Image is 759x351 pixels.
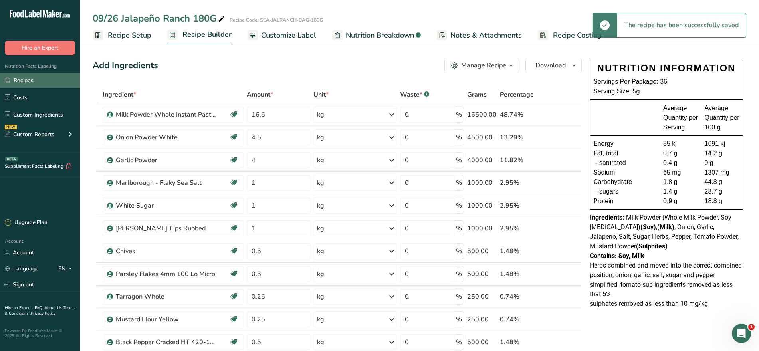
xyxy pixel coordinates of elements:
[467,133,497,142] div: 4500.00
[313,90,329,99] span: Unit
[500,201,544,210] div: 2.95%
[590,262,742,307] span: Herbs combined and moved into the correct combined position, onion, garlic, salt, sugar and peppe...
[182,29,232,40] span: Recipe Builder
[593,177,632,187] span: Carbohydrate
[437,26,522,44] a: Notes & Attachments
[444,58,519,73] button: Manage Recipe
[748,324,755,330] span: 1
[116,246,216,256] div: Chives
[732,324,751,343] iframe: Intercom live chat
[116,292,216,301] div: Tarragon Whole
[467,201,497,210] div: 1000.00
[31,311,55,316] a: Privacy Policy
[467,337,497,347] div: 500.00
[317,133,324,142] div: kg
[663,177,698,187] div: 1.8 g
[467,246,497,256] div: 500.00
[317,155,324,165] div: kg
[500,337,544,347] div: 1.48%
[593,158,599,168] div: -
[167,26,232,45] a: Recipe Builder
[663,149,698,158] div: 0.7 g
[93,11,226,26] div: 09/26 Jalapeño Ranch 180G
[538,26,602,44] a: Recipe Costing
[5,41,75,55] button: Hire an Expert
[663,168,698,177] div: 65 mg
[5,305,33,311] a: Hire an Expert .
[58,264,75,274] div: EN
[593,149,618,158] span: Fat, total
[640,223,656,231] b: (Soy)
[230,16,323,24] div: Recipe Code: SEA-JALRANCH-BAG-180G
[317,292,324,301] div: kg
[103,90,136,99] span: Ingredient
[590,251,743,261] div: Contains: Soy, Milk
[500,269,544,279] div: 1.48%
[317,315,324,324] div: kg
[617,13,746,37] div: The recipe has been successfully saved
[461,61,506,70] div: Manage Recipe
[500,246,544,256] div: 1.48%
[500,155,544,165] div: 11.82%
[705,103,740,132] div: Average Quantity per 100 g
[500,315,544,324] div: 0.74%
[247,90,273,99] span: Amount
[705,187,740,196] div: 28.7 g
[467,292,497,301] div: 250.00
[5,125,17,129] div: NEW
[705,149,740,158] div: 14.2 g
[590,214,739,250] span: Milk Powder (Whole Milk Powder, Soy [MEDICAL_DATA]) , , Onion, Garlic, Jalapeno, Salt, Sugar, Her...
[500,90,534,99] span: Percentage
[553,30,602,41] span: Recipe Costing
[116,201,216,210] div: White Sugar
[593,187,599,196] div: -
[116,110,216,119] div: Milk Powder Whole Instant Pasteurised OC
[5,329,75,338] div: Powered By FoodLabelMaker © 2025 All Rights Reserved
[116,155,216,165] div: Garlic Powder
[705,196,740,206] div: 18.8 g
[599,158,626,168] span: saturated
[467,90,487,99] span: Grams
[317,269,324,279] div: kg
[400,90,429,99] div: Waste
[317,110,324,119] div: kg
[317,246,324,256] div: kg
[593,139,614,149] span: Energy
[5,219,47,227] div: Upgrade Plan
[500,224,544,233] div: 2.95%
[450,30,522,41] span: Notes & Attachments
[467,178,497,188] div: 1000.00
[663,103,698,132] div: Average Quantity per Serving
[346,30,414,41] span: Nutrition Breakdown
[317,201,324,210] div: kg
[116,337,216,347] div: Black Pepper Cracked HT 420-1000um
[116,269,216,279] div: Parsley Flakes 4mm 100 Lo Micro
[5,157,18,161] div: BETA
[248,26,316,44] a: Customize Label
[663,158,698,168] div: 0.4 g
[93,26,151,44] a: Recipe Setup
[636,242,668,250] b: (Sulphites)
[657,223,674,231] b: (Milk)
[467,315,497,324] div: 250.00
[261,30,316,41] span: Customize Label
[116,133,216,142] div: Onion Powder White
[317,224,324,233] div: kg
[5,305,75,316] a: Terms & Conditions .
[317,337,324,347] div: kg
[317,178,324,188] div: kg
[467,224,497,233] div: 1000.00
[116,315,216,324] div: Mustard Flour Yellow
[705,158,740,168] div: 9 g
[500,110,544,119] div: 48.74%
[116,224,216,233] div: [PERSON_NAME] Tips Rubbed
[332,26,421,44] a: Nutrition Breakdown
[500,133,544,142] div: 13.29%
[705,139,740,149] div: 1691 kj
[525,58,582,73] button: Download
[663,187,698,196] div: 1.4 g
[35,305,44,311] a: FAQ .
[467,110,497,119] div: 16500.00
[467,155,497,165] div: 4000.00
[467,269,497,279] div: 500.00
